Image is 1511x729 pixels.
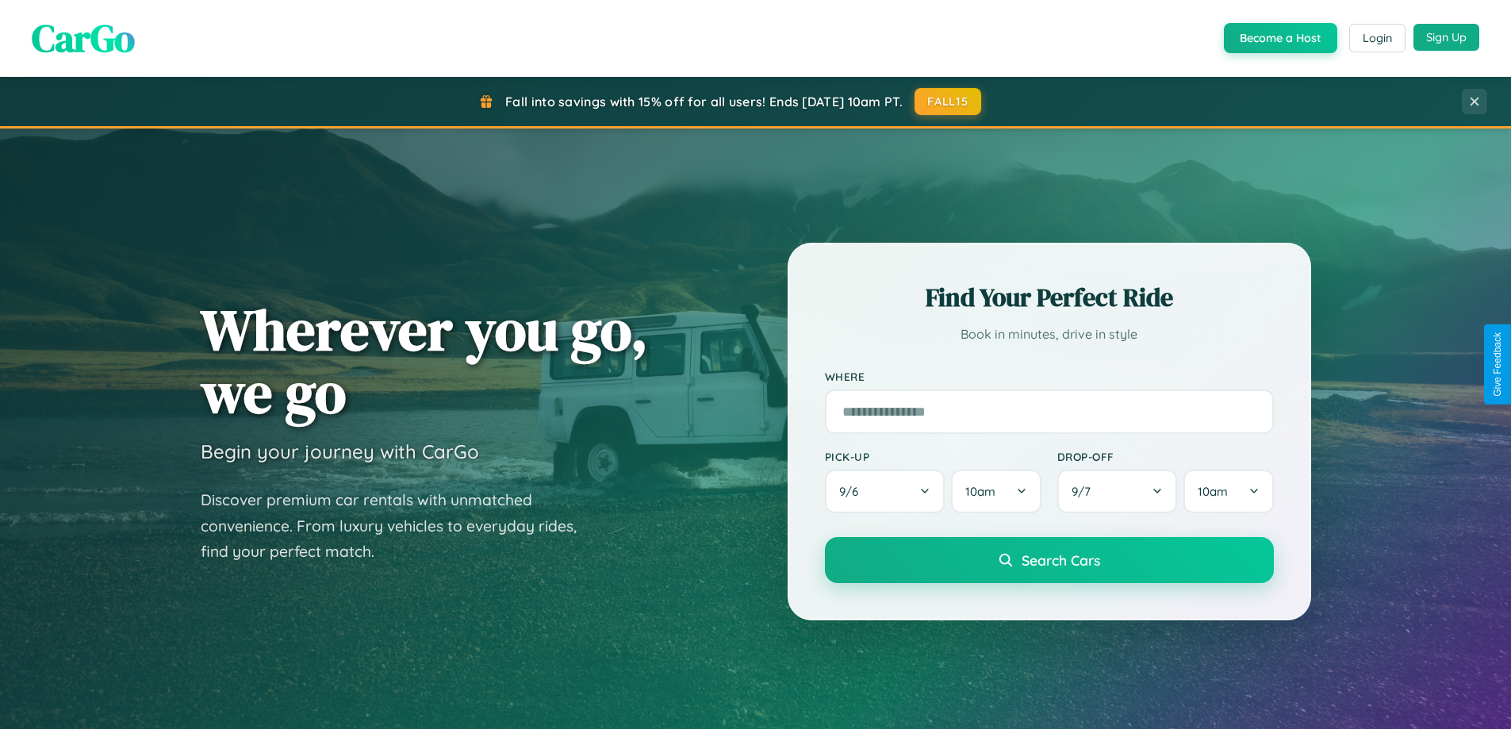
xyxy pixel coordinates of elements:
h1: Wherever you go, we go [201,298,648,424]
label: Where [825,370,1274,383]
button: FALL15 [915,88,981,115]
button: Login [1349,24,1406,52]
button: Search Cars [825,537,1274,583]
button: Become a Host [1224,23,1337,53]
p: Book in minutes, drive in style [825,323,1274,346]
div: Give Feedback [1492,332,1503,397]
span: 9 / 6 [839,484,866,499]
span: CarGo [32,12,135,64]
button: Sign Up [1413,24,1479,51]
span: Fall into savings with 15% off for all users! Ends [DATE] 10am PT. [505,94,903,109]
p: Discover premium car rentals with unmatched convenience. From luxury vehicles to everyday rides, ... [201,487,597,565]
h3: Begin your journey with CarGo [201,439,479,463]
span: Search Cars [1022,551,1100,569]
label: Drop-off [1057,450,1274,463]
button: 9/6 [825,470,945,513]
span: 10am [965,484,995,499]
button: 10am [1183,470,1273,513]
button: 9/7 [1057,470,1178,513]
span: 10am [1198,484,1228,499]
button: 10am [951,470,1041,513]
label: Pick-up [825,450,1041,463]
h2: Find Your Perfect Ride [825,280,1274,315]
span: 9 / 7 [1072,484,1099,499]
